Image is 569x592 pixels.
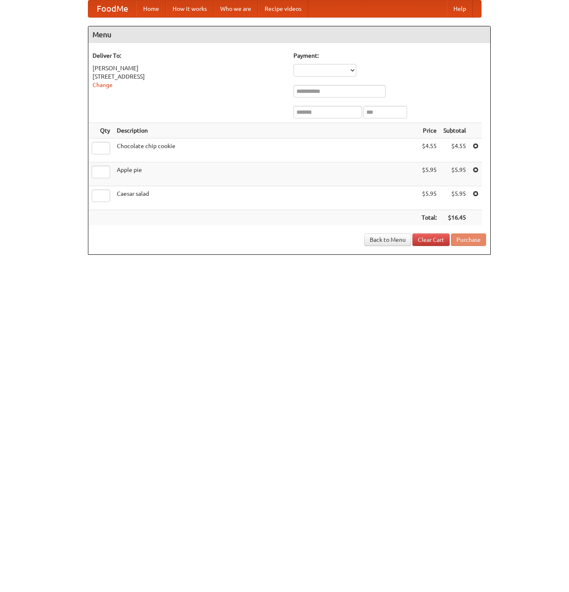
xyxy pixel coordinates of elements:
[258,0,308,17] a: Recipe videos
[113,162,418,186] td: Apple pie
[88,26,490,43] h4: Menu
[418,138,440,162] td: $4.55
[440,123,469,138] th: Subtotal
[418,162,440,186] td: $5.95
[113,186,418,210] td: Caesar salad
[113,123,418,138] th: Description
[113,138,418,162] td: Chocolate chip cookie
[294,51,486,60] h5: Payment:
[93,72,285,81] div: [STREET_ADDRESS]
[440,186,469,210] td: $5.95
[166,0,214,17] a: How it works
[136,0,166,17] a: Home
[418,186,440,210] td: $5.95
[418,210,440,226] th: Total:
[447,0,473,17] a: Help
[440,210,469,226] th: $16.45
[440,162,469,186] td: $5.95
[440,138,469,162] td: $4.55
[412,233,450,246] a: Clear Cart
[88,123,113,138] th: Qty
[451,233,486,246] button: Purchase
[93,51,285,60] h5: Deliver To:
[364,233,411,246] a: Back to Menu
[418,123,440,138] th: Price
[88,0,136,17] a: FoodMe
[93,82,113,88] a: Change
[214,0,258,17] a: Who we are
[93,64,285,72] div: [PERSON_NAME]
